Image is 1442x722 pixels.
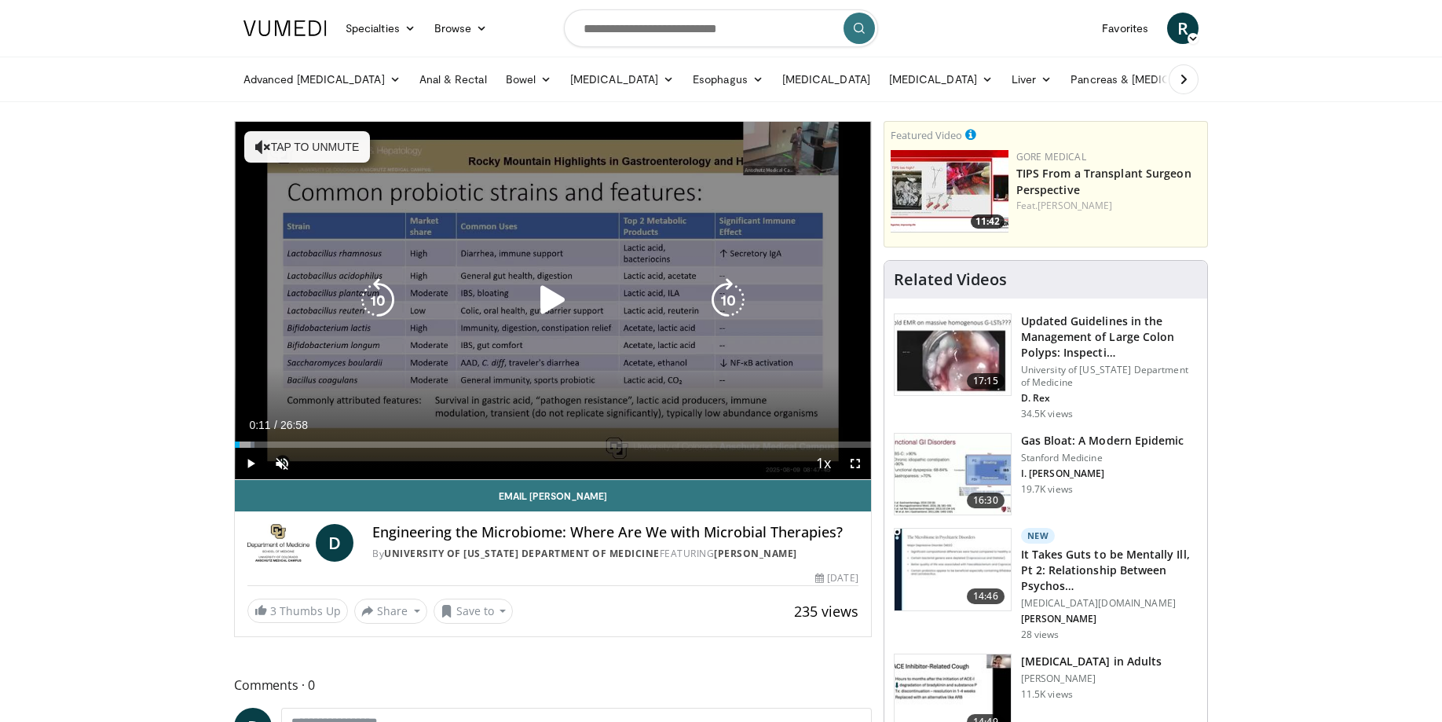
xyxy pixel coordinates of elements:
img: 45d9ed29-37ad-44fa-b6cc-1065f856441c.150x105_q85_crop-smart_upscale.jpg [895,529,1011,610]
a: [MEDICAL_DATA] [880,64,1002,95]
h3: [MEDICAL_DATA] in Adults [1021,654,1162,669]
p: [PERSON_NAME] [1021,613,1198,625]
p: New [1021,528,1056,544]
a: Browse [425,13,497,44]
p: 34.5K views [1021,408,1073,420]
h3: It Takes Guts to be Mentally Ill, Pt 2: Relationship Between Psychos… [1021,547,1198,594]
a: Anal & Rectal [410,64,496,95]
a: Email [PERSON_NAME] [235,480,871,511]
a: [MEDICAL_DATA] [773,64,880,95]
span: 235 views [794,602,858,621]
a: Bowel [496,64,561,95]
h3: Gas Bloat: A Modern Epidemic [1021,433,1184,449]
img: VuMedi Logo [243,20,327,36]
small: Featured Video [891,128,962,142]
span: 26:58 [280,419,308,431]
a: 3 Thumbs Up [247,599,348,623]
a: 17:15 Updated Guidelines in the Management of Large Colon Polyps: Inspecti… University of [US_STA... [894,313,1198,420]
p: Stanford Medicine [1021,452,1184,464]
p: D. Rex [1021,392,1198,405]
button: Play [235,448,266,479]
h4: Engineering the Microbiome: Where Are We with Microbial Therapies? [372,524,858,541]
button: Fullscreen [840,448,871,479]
a: Pancreas & [MEDICAL_DATA] [1061,64,1245,95]
div: [DATE] [815,571,858,585]
button: Playback Rate [808,448,840,479]
input: Search topics, interventions [564,9,878,47]
p: [PERSON_NAME] [1021,673,1162,685]
span: Comments 0 [234,675,872,695]
a: TIPS From a Transplant Surgeon Perspective [1016,166,1191,197]
button: Share [354,599,427,624]
a: R [1167,13,1199,44]
a: Advanced [MEDICAL_DATA] [234,64,410,95]
p: 28 views [1021,629,1060,641]
a: [PERSON_NAME] [1038,199,1112,212]
a: Favorites [1092,13,1158,44]
p: I. [PERSON_NAME] [1021,467,1184,480]
div: Progress Bar [235,442,871,448]
a: [MEDICAL_DATA] [561,64,683,95]
a: D [316,524,353,562]
button: Unmute [266,448,298,479]
p: 11.5K views [1021,688,1073,701]
a: 11:42 [891,150,1008,233]
span: 16:30 [967,493,1005,508]
a: Gore Medical [1016,150,1086,163]
img: 480ec31d-e3c1-475b-8289-0a0659db689a.150x105_q85_crop-smart_upscale.jpg [895,434,1011,515]
img: 4003d3dc-4d84-4588-a4af-bb6b84f49ae6.150x105_q85_crop-smart_upscale.jpg [891,150,1008,233]
h3: Updated Guidelines in the Management of Large Colon Polyps: Inspecti… [1021,313,1198,361]
span: / [274,419,277,431]
button: Save to [434,599,514,624]
a: University of [US_STATE] Department of Medicine [384,547,660,560]
a: 14:46 New It Takes Guts to be Mentally Ill, Pt 2: Relationship Between Psychos… [MEDICAL_DATA][DO... [894,528,1198,641]
span: 3 [270,603,276,618]
span: 0:11 [249,419,270,431]
video-js: Video Player [235,122,871,480]
p: [MEDICAL_DATA][DOMAIN_NAME] [1021,597,1198,610]
span: 14:46 [967,588,1005,604]
span: 17:15 [967,373,1005,389]
button: Tap to unmute [244,131,370,163]
div: Feat. [1016,199,1201,213]
p: University of [US_STATE] Department of Medicine [1021,364,1198,389]
div: By FEATURING [372,547,858,561]
a: [PERSON_NAME] [714,547,797,560]
p: 19.7K views [1021,483,1073,496]
span: 11:42 [971,214,1005,229]
a: 16:30 Gas Bloat: A Modern Epidemic Stanford Medicine I. [PERSON_NAME] 19.7K views [894,433,1198,516]
a: Specialties [336,13,425,44]
a: Esophagus [683,64,773,95]
a: Liver [1002,64,1061,95]
img: University of Colorado Department of Medicine [247,524,309,562]
h4: Related Videos [894,270,1007,289]
img: dfcfcb0d-b871-4e1a-9f0c-9f64970f7dd8.150x105_q85_crop-smart_upscale.jpg [895,314,1011,396]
